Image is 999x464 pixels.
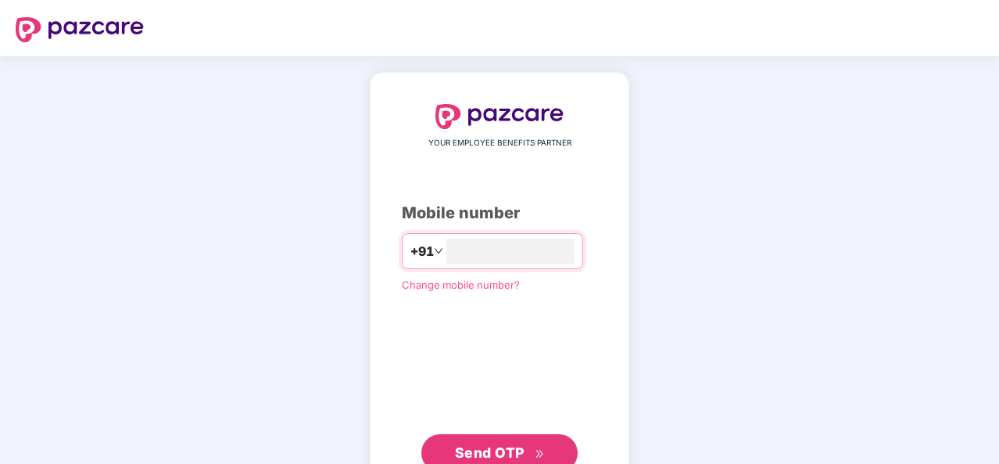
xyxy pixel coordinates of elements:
img: logo [435,104,564,129]
a: Change mobile number? [402,279,520,291]
span: +91 [410,242,434,261]
div: Mobile number [402,201,597,225]
span: Send OTP [455,444,525,461]
img: logo [16,17,144,42]
span: down [434,246,443,256]
span: YOUR EMPLOYEE BENEFITS PARTNER [428,137,571,149]
span: double-right [535,449,545,459]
